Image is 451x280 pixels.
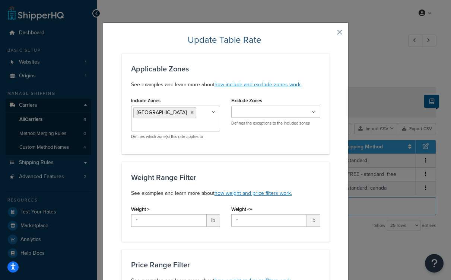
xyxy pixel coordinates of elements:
[131,65,320,73] h3: Applicable Zones
[131,206,150,212] label: Weight >
[231,98,262,103] label: Exclude Zones
[207,214,220,227] span: lb
[231,206,253,212] label: Weight <=
[131,173,320,181] h3: Weight Range Filter
[231,120,320,126] p: Defines the exceptions to the included zones
[307,214,320,227] span: lb
[137,109,187,116] span: [GEOGRAPHIC_DATA]
[122,34,330,46] h2: Update Table Rate
[215,81,302,88] a: how include and exclude zones work.
[131,261,320,269] h3: Price Range Filter
[131,80,320,89] p: See examples and learn more about
[131,134,220,139] p: Defines which zone(s) this rate applies to
[215,189,292,197] a: how weight and price filters work.
[131,189,320,198] p: See examples and learn more about
[131,98,161,103] label: Include Zones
